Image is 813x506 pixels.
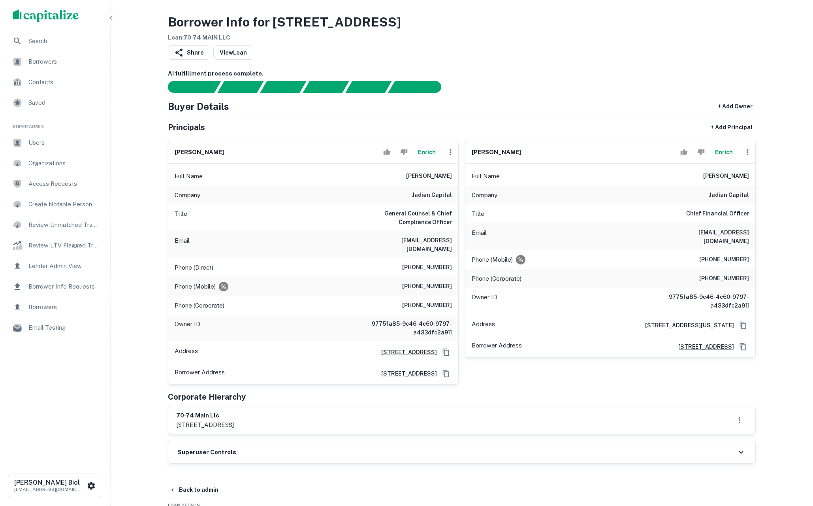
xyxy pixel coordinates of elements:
[654,228,749,245] h6: [EMAIL_ADDRESS][DOMAIN_NAME]
[303,81,349,93] div: Principals found, AI now looking for contact information...
[158,81,218,93] div: Sending borrower request to AI...
[28,36,99,46] span: Search
[28,261,99,271] span: Lender Admin View
[6,298,104,317] a: Borrowers
[440,346,452,358] button: Copy Address
[440,368,452,379] button: Copy Address
[168,121,205,133] h5: Principals
[708,120,756,134] button: + Add Principal
[406,172,452,181] h6: [PERSON_NAME]
[168,13,401,32] h3: Borrower Info for [STREET_ADDRESS]
[28,98,99,108] span: Saved
[375,369,437,378] h6: [STREET_ADDRESS]
[699,255,749,264] h6: [PHONE_NUMBER]
[168,391,246,403] h5: Corporate Hierarchy
[397,144,411,160] button: Reject
[402,282,452,291] h6: [PHONE_NUMBER]
[6,257,104,276] a: Lender Admin View
[28,323,99,332] span: Email Testing
[6,32,104,51] a: Search
[472,209,484,219] p: Title
[176,411,234,420] h6: 70-74 main llc
[375,348,437,357] a: [STREET_ADDRESS]
[639,321,734,330] a: [STREET_ADDRESS][US_STATE]
[6,195,104,214] a: Create Notable Person
[686,209,749,219] h6: Chief Financial Officer
[14,486,85,493] p: [EMAIL_ADDRESS][DOMAIN_NAME]
[773,443,813,481] iframe: Chat Widget
[168,45,210,60] button: Share
[711,144,736,160] button: Enrich
[175,346,198,358] p: Address
[472,228,487,245] p: Email
[6,52,104,71] a: Borrowers
[217,81,263,93] div: Your request is received and processing...
[213,45,253,60] a: ViewLoan
[175,263,213,272] p: Phone (Direct)
[672,342,734,351] h6: [STREET_ADDRESS]
[175,172,203,181] p: Full Name
[175,191,200,200] p: Company
[6,154,104,173] a: Organizations
[6,73,104,92] a: Contacts
[715,99,756,113] button: + Add Owner
[677,144,691,160] button: Accept
[175,236,190,253] p: Email
[219,282,228,291] div: Requests to not be contacted at this number
[168,69,756,78] h6: AI fulfillment process complete.
[168,33,401,42] h6: Loan : 70-74 MAIN LLC
[175,148,224,157] h6: [PERSON_NAME]
[6,277,104,296] a: Borrower Info Requests
[175,368,225,379] p: Borrower Address
[6,318,104,337] a: Email Testing
[6,133,104,152] a: Users
[472,293,497,310] p: Owner ID
[737,319,749,331] button: Copy Address
[412,191,452,200] h6: jadian capital
[694,144,708,160] button: Reject
[402,301,452,310] h6: [PHONE_NUMBER]
[28,302,99,312] span: Borrowers
[13,9,79,22] img: capitalize-logo.png
[703,172,749,181] h6: [PERSON_NAME]
[654,293,749,310] h6: 9775fa85-9c46-4c60-9797-a433dfc2a911
[28,241,99,250] span: Review LTV Flagged Transactions
[357,236,452,253] h6: [EMAIL_ADDRESS][DOMAIN_NAME]
[28,138,99,147] span: Users
[357,319,452,337] h6: 9775fa85-9c46-4c60-9797-a433dfc2a911
[472,341,522,353] p: Borrower Address
[175,319,200,337] p: Owner ID
[6,236,104,255] a: Review LTV Flagged Transactions
[28,77,99,87] span: Contacts
[175,282,216,291] p: Phone (Mobile)
[28,159,99,168] span: Organizations
[472,191,497,200] p: Company
[6,93,104,112] a: Saved
[345,81,391,93] div: Principals found, still searching for contact information. This may take time...
[260,81,306,93] div: Documents found, AI parsing details...
[28,220,99,230] span: Review Unmatched Transactions
[28,200,99,209] span: Create Notable Person
[709,191,749,200] h6: jadian capital
[699,274,749,283] h6: [PHONE_NUMBER]
[6,215,104,234] a: Review Unmatched Transactions
[28,282,99,291] span: Borrower Info Requests
[414,144,439,160] button: Enrich
[737,341,749,353] button: Copy Address
[6,174,104,193] a: Access Requests
[472,148,521,157] h6: [PERSON_NAME]
[175,301,224,310] p: Phone (Corporate)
